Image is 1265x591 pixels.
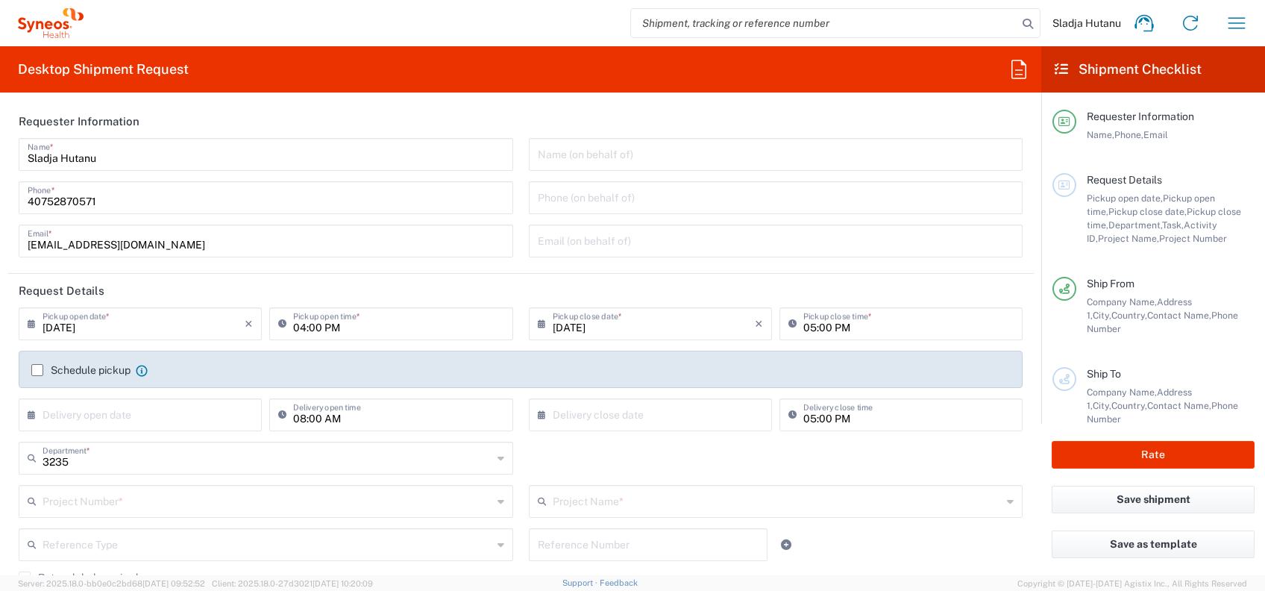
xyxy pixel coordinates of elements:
[18,579,205,588] span: Server: 2025.18.0-bb0e0c2bd68
[19,284,104,298] h2: Request Details
[245,312,253,336] i: ×
[1108,206,1187,217] span: Pickup close date,
[1055,60,1202,78] h2: Shipment Checklist
[18,60,189,78] h2: Desktop Shipment Request
[1087,296,1157,307] span: Company Name,
[1052,531,1255,558] button: Save as template
[1162,219,1184,231] span: Task,
[1087,129,1114,140] span: Name,
[1143,129,1168,140] span: Email
[1052,16,1121,30] span: Sladja Hutanu
[631,9,1017,37] input: Shipment, tracking or reference number
[1087,193,1163,204] span: Pickup open date,
[1114,129,1143,140] span: Phone,
[31,364,131,376] label: Schedule pickup
[1147,310,1211,321] span: Contact Name,
[1087,368,1121,380] span: Ship To
[1093,310,1111,321] span: City,
[19,114,139,129] h2: Requester Information
[1098,233,1159,244] span: Project Name,
[1052,486,1255,513] button: Save shipment
[1087,174,1162,186] span: Request Details
[1111,310,1147,321] span: Country,
[1093,400,1111,411] span: City,
[1147,400,1211,411] span: Contact Name,
[600,578,638,587] a: Feedback
[1087,278,1134,290] span: Ship From
[1017,577,1247,590] span: Copyright © [DATE]-[DATE] Agistix Inc., All Rights Reserved
[562,578,600,587] a: Support
[1052,441,1255,469] button: Rate
[1087,387,1157,398] span: Company Name,
[212,579,373,588] span: Client: 2025.18.0-27d3021
[1087,110,1194,122] span: Requester Information
[313,579,373,588] span: [DATE] 10:20:09
[1111,400,1147,411] span: Country,
[1159,233,1227,244] span: Project Number
[755,312,763,336] i: ×
[142,579,205,588] span: [DATE] 09:52:52
[1108,219,1162,231] span: Department,
[19,572,138,584] label: Return label required
[776,534,797,555] a: Add Reference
